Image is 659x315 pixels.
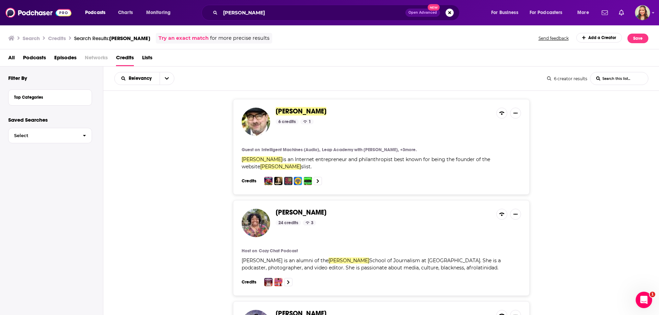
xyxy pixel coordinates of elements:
[118,8,133,17] span: Charts
[23,35,40,41] h3: Search
[8,117,92,123] p: Saved Searches
[74,35,150,41] div: Search Results:
[300,119,314,124] div: 1
[5,6,71,19] img: Podchaser - Follow, Share and Rate Podcasts
[208,5,466,21] div: Search podcasts, credits, & more...
[301,163,312,170] span: slist.
[536,33,571,44] button: Send feedback
[14,93,86,101] button: Top Categories
[322,147,399,153] h4: Leap Academy with [PERSON_NAME],
[576,33,622,43] a: Add a Creator
[74,35,150,41] a: Search Results:[PERSON_NAME]
[146,8,171,17] span: Monitoring
[274,177,282,185] img: Leap Academy with Ilana Golan
[242,257,328,264] span: [PERSON_NAME] is an alumni of the
[242,257,501,271] span: School of Journalism at [GEOGRAPHIC_DATA]. She is a podcaster, photographer, and video editor. Sh...
[242,108,270,136] img: Craig Newmark
[328,257,369,264] span: [PERSON_NAME]
[242,156,490,170] span: is an Internet entrepreneur and philanthropist best known for being the founder of the website
[650,292,655,297] span: 1
[635,5,650,20] img: User Profile
[636,292,652,308] iframe: Intercom live chat
[400,147,417,153] a: +3more.
[8,52,15,66] a: All
[627,34,648,43] button: Save
[322,147,399,153] a: Leap Academy with Ilana Golan
[274,278,282,286] img: Podcypher
[109,35,150,41] span: [PERSON_NAME]
[262,147,320,153] a: Intelligent Machines (Audio)
[242,156,282,162] span: [PERSON_NAME]
[129,76,154,81] span: Relevancy
[14,95,82,100] div: Top Categories
[210,34,269,42] span: for more precise results
[405,9,440,17] button: Open AdvancedNew
[491,8,518,17] span: For Business
[159,34,209,42] a: Try an exact match
[573,7,598,18] button: open menu
[262,147,320,153] h4: Intelligent Machines (Audio),
[114,72,174,85] h2: Choose List sort
[284,177,292,185] img: This Past Weekend w/ Theo Von
[525,7,573,18] button: open menu
[486,7,527,18] button: open menu
[635,5,650,20] button: Show profile menu
[577,8,589,17] span: More
[510,108,521,119] button: Show More Button
[510,209,521,220] button: Show More Button
[276,108,326,115] a: [PERSON_NAME]
[635,5,650,20] span: Logged in as adriana.guzman
[141,7,180,18] button: open menu
[259,248,298,254] a: Cozy Chat Podcast
[142,52,152,66] a: Lists
[276,119,299,124] div: 6 credits
[23,52,46,66] a: Podcasts
[9,133,77,138] span: Select
[8,128,92,143] button: Select
[276,220,301,226] div: 24 credits
[54,52,77,66] a: Episodes
[242,209,270,237] img: Sasha Fountain
[547,76,587,81] div: 6 creator results
[80,7,114,18] button: open menu
[114,7,137,18] a: Charts
[276,208,326,217] span: [PERSON_NAME]
[616,7,627,19] a: Show notifications dropdown
[242,147,260,153] h4: Guest on
[408,11,437,14] span: Open Advanced
[264,177,273,185] img: Intelligent Machines (Audio)
[260,163,301,170] span: [PERSON_NAME]
[8,75,27,81] h2: Filter By
[116,52,134,66] a: Credits
[428,4,440,11] span: New
[115,76,160,81] button: open menu
[242,248,257,254] h4: Host on
[242,178,259,184] h3: Credits
[48,35,66,41] h3: Credits
[85,8,105,17] span: Podcasts
[276,209,326,216] a: [PERSON_NAME]
[294,177,302,185] img: Good Morning America
[276,107,326,116] span: [PERSON_NAME]
[242,279,259,285] h3: Credits
[85,52,108,66] span: Networks
[530,8,563,17] span: For Podcasters
[220,7,405,18] input: Search podcasts, credits, & more...
[264,278,273,286] img: Cozy Chat Podcast
[599,7,611,19] a: Show notifications dropdown
[160,72,174,85] button: open menu
[304,177,312,185] img: Channels with Peter Kafka
[303,220,316,226] div: 3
